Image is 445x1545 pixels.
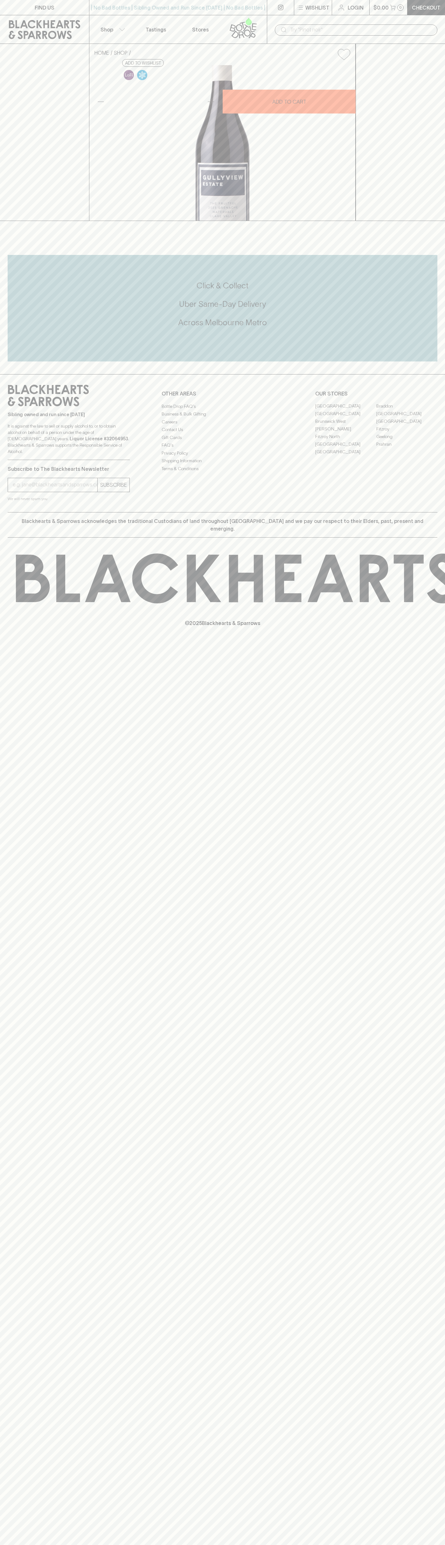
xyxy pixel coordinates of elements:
[376,433,437,441] a: Geelong
[192,26,209,33] p: Stores
[8,299,437,309] h5: Uber Same-Day Delivery
[376,418,437,425] a: [GEOGRAPHIC_DATA]
[399,6,402,9] p: 0
[8,280,437,291] h5: Click & Collect
[178,15,223,44] a: Stores
[35,4,54,11] p: FIND US
[373,4,389,11] p: $0.00
[315,448,376,456] a: [GEOGRAPHIC_DATA]
[8,496,130,502] p: We will never spam you
[70,436,128,441] strong: Liquor License #32064953
[146,26,166,33] p: Tastings
[162,418,284,426] a: Careers
[8,423,130,455] p: It is against the law to sell or supply alcohol to, or to obtain alcohol on behalf of a person un...
[13,480,97,490] input: e.g. jane@blackheartsandsparrows.com.au
[162,449,284,457] a: Privacy Policy
[162,457,284,465] a: Shipping Information
[335,46,353,63] button: Add to wishlist
[162,426,284,434] a: Contact Us
[348,4,364,11] p: Login
[122,59,164,67] button: Add to wishlist
[315,425,376,433] a: [PERSON_NAME]
[315,402,376,410] a: [GEOGRAPHIC_DATA]
[376,441,437,448] a: Prahran
[376,425,437,433] a: Fitzroy
[98,478,129,492] button: SUBSCRIBE
[162,434,284,441] a: Gift Cards
[100,481,127,489] p: SUBSCRIBE
[8,465,130,473] p: Subscribe to The Blackhearts Newsletter
[101,26,113,33] p: Shop
[134,15,178,44] a: Tastings
[8,411,130,418] p: Sibling owned and run since [DATE]
[315,441,376,448] a: [GEOGRAPHIC_DATA]
[124,70,134,80] img: Lo-Fi
[162,410,284,418] a: Business & Bulk Gifting
[114,50,128,56] a: SHOP
[8,317,437,328] h5: Across Melbourne Metro
[315,433,376,441] a: Fitzroy North
[162,465,284,472] a: Terms & Conditions
[290,25,432,35] input: Try "Pinot noir"
[122,68,136,82] a: Some may call it natural, others minimum intervention, either way, it’s hands off & maybe even a ...
[12,517,433,532] p: Blackhearts & Sparrows acknowledges the traditional Custodians of land throughout [GEOGRAPHIC_DAT...
[223,90,356,113] button: ADD TO CART
[376,410,437,418] a: [GEOGRAPHIC_DATA]
[162,390,284,397] p: OTHER AREAS
[89,65,355,221] img: 36573.png
[305,4,330,11] p: Wishlist
[376,402,437,410] a: Braddon
[94,50,109,56] a: HOME
[137,70,147,80] img: Chilled Red
[412,4,441,11] p: Checkout
[315,390,437,397] p: OUR STORES
[315,410,376,418] a: [GEOGRAPHIC_DATA]
[136,68,149,82] a: Wonderful as is, but a slight chill will enhance the aromatics and give it a beautiful crunch.
[8,255,437,361] div: Call to action block
[272,98,306,106] p: ADD TO CART
[162,402,284,410] a: Bottle Drop FAQ's
[315,418,376,425] a: Brunswick West
[89,15,134,44] button: Shop
[162,442,284,449] a: FAQ's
